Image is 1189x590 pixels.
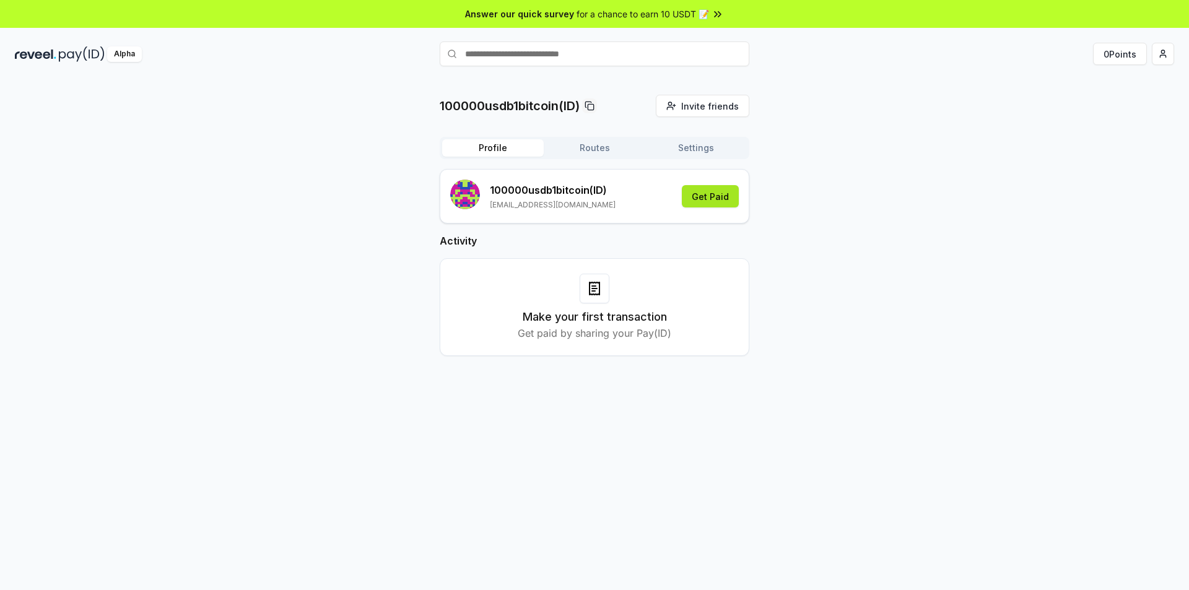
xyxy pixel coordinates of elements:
div: Alpha [107,46,142,62]
button: Routes [544,139,645,157]
img: pay_id [59,46,105,62]
button: Get Paid [682,185,739,207]
h3: Make your first transaction [523,308,667,326]
p: [EMAIL_ADDRESS][DOMAIN_NAME] [490,200,616,210]
h2: Activity [440,233,749,248]
button: Settings [645,139,747,157]
p: 100000usdb1bitcoin(ID) [440,97,580,115]
button: Invite friends [656,95,749,117]
span: Invite friends [681,100,739,113]
p: 100000usdb1bitcoin (ID) [490,183,616,197]
button: Profile [442,139,544,157]
img: reveel_dark [15,46,56,62]
span: for a chance to earn 10 USDT 📝 [577,7,709,20]
span: Answer our quick survey [465,7,574,20]
button: 0Points [1093,43,1147,65]
p: Get paid by sharing your Pay(ID) [518,326,671,341]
